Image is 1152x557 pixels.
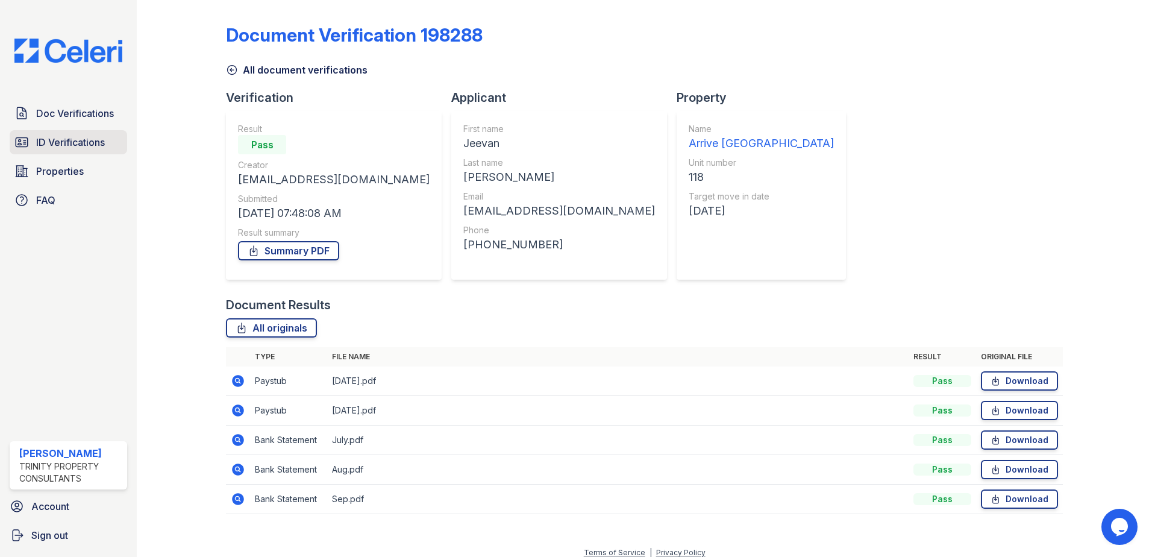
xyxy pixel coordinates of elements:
td: Bank Statement [250,455,327,485]
div: [PHONE_NUMBER] [463,236,655,253]
img: CE_Logo_Blue-a8612792a0a2168367f1c8372b55b34899dd931a85d93a1a3d3e32e68fde9ad4.png [5,39,132,63]
a: Terms of Service [584,548,645,557]
div: Jeevan [463,135,655,152]
iframe: chat widget [1101,509,1140,545]
div: [PERSON_NAME] [463,169,655,186]
div: Result [238,123,430,135]
td: Paystub [250,396,327,426]
span: Sign out [31,528,68,543]
div: Pass [913,464,971,476]
span: Properties [36,164,84,178]
td: July.pdf [327,426,909,455]
div: Phone [463,224,655,236]
div: Arrive [GEOGRAPHIC_DATA] [689,135,834,152]
a: Account [5,494,132,518]
div: Submitted [238,193,430,205]
div: [EMAIL_ADDRESS][DOMAIN_NAME] [238,171,430,188]
td: Bank Statement [250,485,327,514]
a: Sign out [5,523,132,547]
div: Email [463,190,655,203]
div: [PERSON_NAME] [19,446,122,461]
div: Pass [913,375,971,387]
div: Creator [238,159,430,171]
th: File name [327,347,909,367]
span: Doc Verifications [36,106,114,121]
div: Name [689,123,834,135]
a: Download [981,371,1058,391]
div: Pass [913,434,971,446]
div: Unit number [689,157,834,169]
a: Privacy Policy [656,548,706,557]
td: Sep.pdf [327,485,909,514]
a: Summary PDF [238,241,339,260]
div: Pass [913,493,971,505]
div: Applicant [451,89,677,106]
td: [DATE].pdf [327,396,909,426]
a: Download [981,489,1058,509]
div: Last name [463,157,655,169]
div: Property [677,89,856,106]
span: ID Verifications [36,135,105,149]
th: Original file [976,347,1063,367]
a: FAQ [10,188,127,212]
div: Trinity Property Consultants [19,461,122,485]
a: Download [981,430,1058,450]
td: Paystub [250,367,327,396]
td: Aug.pdf [327,455,909,485]
td: [DATE].pdf [327,367,909,396]
div: Pass [238,135,286,154]
div: [DATE] 07:48:08 AM [238,205,430,222]
a: Download [981,401,1058,420]
a: All document verifications [226,63,368,77]
a: Download [981,460,1058,479]
a: Doc Verifications [10,101,127,125]
div: [EMAIL_ADDRESS][DOMAIN_NAME] [463,203,655,219]
th: Result [909,347,976,367]
div: | [650,548,652,557]
a: All originals [226,318,317,338]
span: FAQ [36,193,55,207]
div: 118 [689,169,834,186]
div: Result summary [238,227,430,239]
div: First name [463,123,655,135]
td: Bank Statement [250,426,327,455]
div: Target move in date [689,190,834,203]
a: Properties [10,159,127,183]
a: ID Verifications [10,130,127,154]
div: Pass [913,404,971,417]
div: Document Results [226,297,331,313]
th: Type [250,347,327,367]
a: Name Arrive [GEOGRAPHIC_DATA] [689,123,834,152]
div: Verification [226,89,451,106]
div: Document Verification 198288 [226,24,483,46]
div: [DATE] [689,203,834,219]
span: Account [31,499,69,514]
